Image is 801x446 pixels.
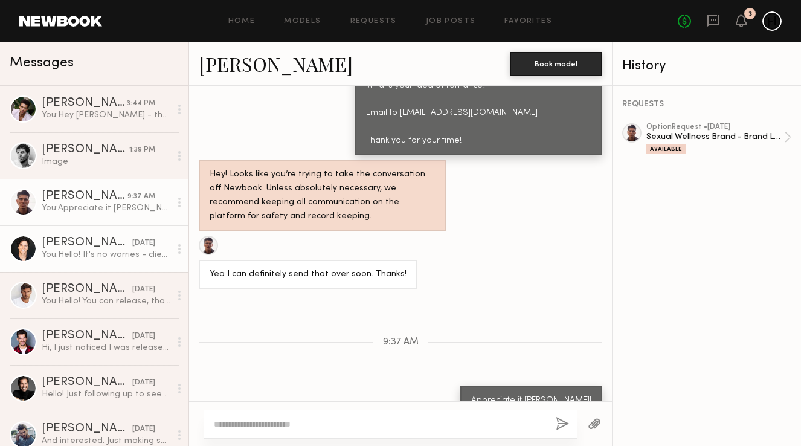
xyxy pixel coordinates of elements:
[646,144,686,154] div: Available
[42,190,127,202] div: [PERSON_NAME]
[210,168,435,224] div: Hey! Looks like you’re trying to take the conversation off Newbook. Unless absolutely necessary, ...
[426,18,476,25] a: Job Posts
[42,109,170,121] div: You: Hey [PERSON_NAME] - thank you for letting us know you're available for the shoot on the 26th...
[622,59,791,73] div: History
[132,284,155,296] div: [DATE]
[10,56,74,70] span: Messages
[622,100,791,109] div: REQUESTS
[42,249,170,260] div: You: Hello! It's no worries - client ended up confirming another talent but we appreciate you!
[42,377,132,389] div: [PERSON_NAME]
[228,18,256,25] a: Home
[646,123,791,154] a: optionRequest •[DATE]Sexual Wellness Brand - Brand Launch ShootAvailable
[42,144,129,156] div: [PERSON_NAME]
[42,389,170,400] div: Hello! Just following up to see if you’ll need me for this shoot. Thank you!
[132,238,155,249] div: [DATE]
[42,283,132,296] div: [PERSON_NAME]
[42,423,132,435] div: [PERSON_NAME]
[42,342,170,354] div: Hi, I just noticed I was released. If anything changes keep me in mind since I had those days on ...
[210,268,407,282] div: Yea I can definitely send that over soon. Thanks!
[132,424,155,435] div: [DATE]
[350,18,397,25] a: Requests
[132,377,155,389] div: [DATE]
[127,98,155,109] div: 3:44 PM
[284,18,321,25] a: Models
[132,331,155,342] div: [DATE]
[127,191,155,202] div: 9:37 AM
[383,337,419,347] span: 9:37 AM
[646,131,784,143] div: Sexual Wellness Brand - Brand Launch Shoot
[504,18,552,25] a: Favorites
[748,11,752,18] div: 3
[129,144,155,156] div: 1:39 PM
[42,202,170,214] div: You: Appreciate it [PERSON_NAME]!
[471,394,591,408] div: Appreciate it [PERSON_NAME]!
[510,58,602,68] a: Book model
[42,97,127,109] div: [PERSON_NAME]
[510,52,602,76] button: Book model
[646,123,784,131] div: option Request • [DATE]
[42,330,132,342] div: [PERSON_NAME]
[42,156,170,167] div: Image
[42,237,132,249] div: [PERSON_NAME]
[199,51,353,77] a: [PERSON_NAME]
[42,296,170,307] div: You: Hello! You can release, thank you!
